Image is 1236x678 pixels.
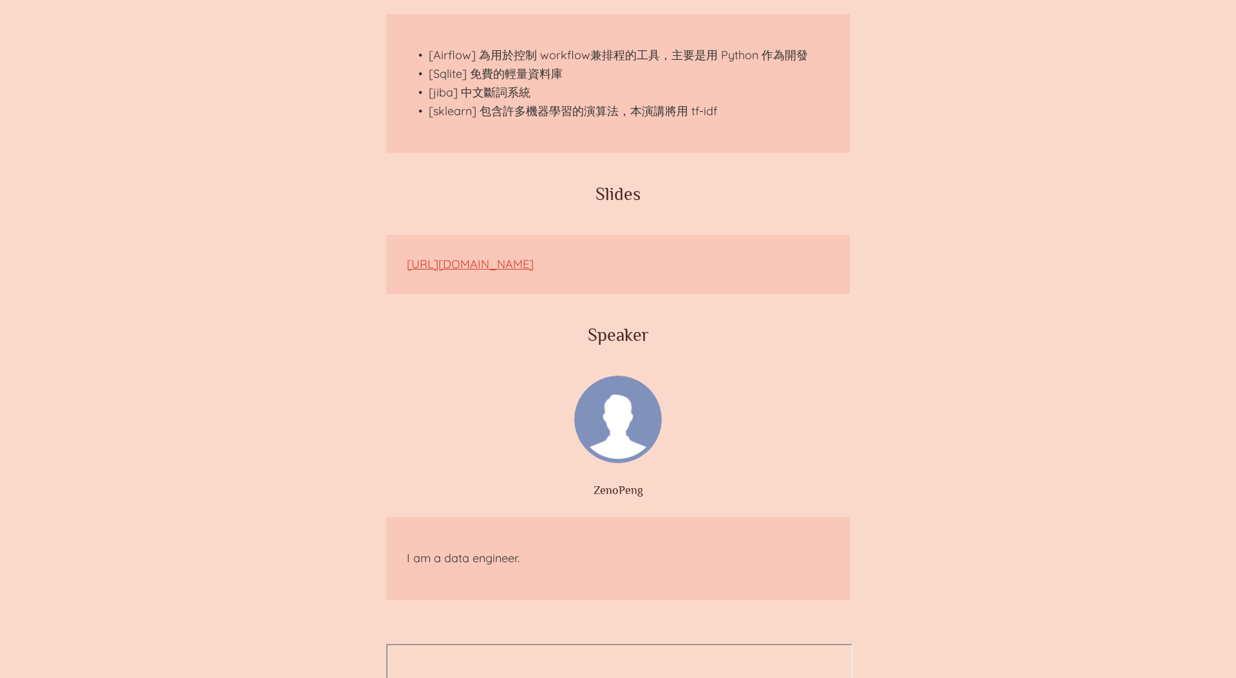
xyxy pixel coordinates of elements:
[429,65,829,84] li: [Sqlite] 免費的輕量資料庫
[429,46,829,65] li: [Airflow] 為用於控制 workflow兼排程的工具，主要是用 Python 作為開發
[429,84,829,102] li: [jiba] 中文斷詞系統
[407,549,829,568] p: I am a data engineer.
[412,484,824,497] figcaption: ZenoPeng
[386,184,850,204] h2: Slides
[429,102,829,121] li: [sklearn] 包含許多機器學習的演算法，本演講將用 tf-idf
[407,257,534,271] a: [URL][DOMAIN_NAME]
[386,325,850,345] h2: Speaker
[574,376,662,463] img: default_head.png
